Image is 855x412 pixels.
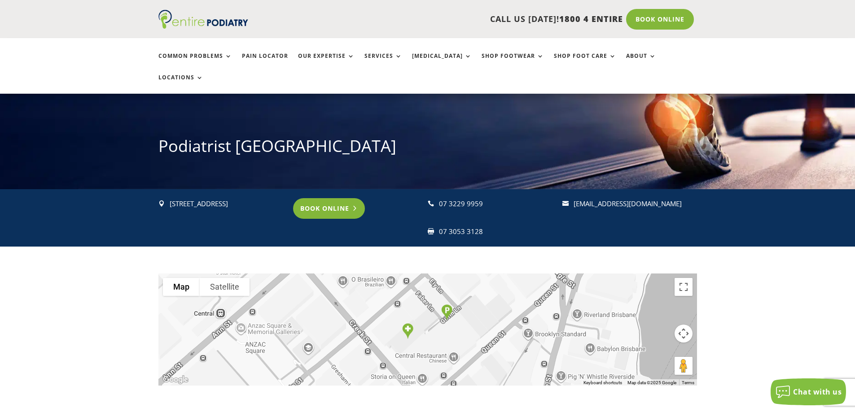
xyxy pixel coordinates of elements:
[293,198,365,219] a: Book Online
[158,135,697,162] h1: Podiatrist [GEOGRAPHIC_DATA]
[439,226,554,238] div: 07 3053 3128
[438,301,456,324] div: Parking
[428,200,434,207] span: 
[675,278,693,296] button: Toggle fullscreen view
[793,387,842,397] span: Chat with us
[675,357,693,375] button: Drag Pegman onto the map to open Street View
[283,13,623,25] p: CALL US [DATE]!
[626,53,656,72] a: About
[771,378,846,405] button: Chat with us
[682,380,694,385] a: Terms
[158,10,248,29] img: logo (1)
[412,53,472,72] a: [MEDICAL_DATA]
[242,53,288,72] a: Pain Locator
[161,374,190,386] img: Google
[170,198,285,210] p: [STREET_ADDRESS]
[439,198,554,210] div: 07 3229 9959
[574,199,682,208] a: [EMAIL_ADDRESS][DOMAIN_NAME]
[428,228,434,234] span: 
[158,200,165,207] span: 
[158,74,203,94] a: Locations
[554,53,616,72] a: Shop Foot Care
[158,22,248,30] a: Entire Podiatry
[161,374,190,386] a: Open this area in Google Maps (opens a new window)
[364,53,402,72] a: Services
[559,13,623,24] span: 1800 4 ENTIRE
[583,380,622,386] button: Keyboard shortcuts
[200,278,250,296] button: Show satellite imagery
[627,380,676,385] span: Map data ©2025 Google
[158,53,232,72] a: Common Problems
[675,325,693,343] button: Map camera controls
[626,9,694,30] a: Book Online
[163,278,200,296] button: Show street map
[562,200,569,207] span: 
[298,53,355,72] a: Our Expertise
[399,320,417,343] div: Entire Podiatry Brisbane CBD Clinic
[482,53,544,72] a: Shop Footwear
